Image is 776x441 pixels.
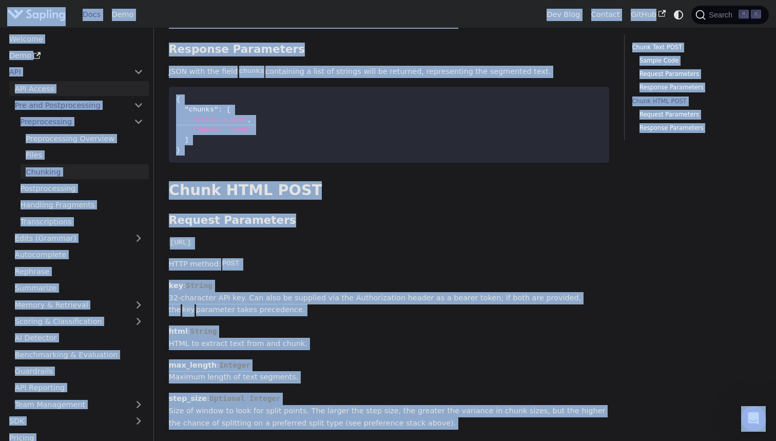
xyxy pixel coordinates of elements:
[169,214,610,227] h3: Request Parameters
[238,66,265,76] code: chunks
[169,361,217,369] strong: max_length
[169,394,207,402] strong: step_size
[15,181,149,196] a: Postprocessing
[169,238,192,248] code: [URL]
[4,31,149,46] a: Welcome
[181,305,196,315] code: key
[169,181,610,200] h2: Chunk HTML POST
[169,359,610,384] p: : Maximum length of text segments.
[9,297,149,312] a: Memory & Retrieval
[227,106,231,113] span: [
[639,110,754,120] a: Request Parameters
[209,394,281,402] span: Optional Integer
[186,281,212,290] span: String
[193,126,252,133] span: "Second chunk"
[706,11,739,19] span: Search
[9,380,149,395] a: API Reporting
[541,7,585,23] a: Dev Blog
[9,347,149,362] a: Benchmarking & Evaluation
[9,281,149,296] a: Summarize
[169,258,610,271] p: HTTP method:
[77,7,106,23] a: Docs
[639,56,754,66] a: Sample Code
[190,327,217,335] span: String
[639,123,754,133] a: Response Parameters
[4,414,128,429] a: SDK
[169,393,610,429] p: : Size of window to look for split points. The larger the step size, the greater the variance in ...
[169,66,610,78] p: JSON with the field containing a list of strings will be returned, representing the segmented text.
[4,48,149,63] a: Demo
[248,116,252,124] span: ,
[15,114,149,129] a: Preprocessing
[193,116,248,124] span: "First chunk"
[4,65,128,80] a: API
[9,364,149,379] a: Guardrails
[169,280,610,316] p: : 32-character API key. Can also be supplied via the Authorization header as a bearer token; if b...
[9,231,149,246] a: Edits (Grammar)
[741,406,766,431] iframe: Intercom live chat
[219,361,250,369] span: Integer
[671,7,686,22] button: Switch between dark and light mode (currently system mode)
[9,331,149,346] a: AI Detector
[128,65,149,80] button: Collapse sidebar category 'API'
[691,6,768,24] button: Search (Command+K)
[185,136,189,144] span: ]
[739,10,749,19] kbd: ⌘
[106,7,139,23] a: Demo
[128,414,149,429] button: Expand sidebar category 'SDK'
[185,106,219,113] span: "chunks"
[9,314,149,329] a: Scoring & Classification
[7,7,69,22] a: Sapling.ai
[751,10,761,19] kbd: K
[9,264,149,279] a: Rephrase
[9,247,149,262] a: Autocomplete
[7,7,66,22] img: Sapling.ai
[632,97,758,106] a: Chunk HTML POST
[586,7,626,23] a: Contact
[21,164,149,179] a: Chunking
[9,397,149,412] a: Team Management
[21,148,149,163] a: Files
[221,259,241,269] code: POST
[176,95,180,103] span: {
[169,281,183,290] strong: key
[625,7,671,23] a: GitHub
[169,43,610,56] h3: Response Parameters
[9,81,149,96] a: API Access
[639,83,754,92] a: Response Parameters
[169,327,188,335] strong: html
[639,69,754,79] a: Request Parameters
[218,106,222,113] span: :
[21,131,149,146] a: Preprocessing Overview
[169,325,610,350] p: : HTML to extract text from and chunk.
[15,214,149,229] a: Transcriptions
[15,198,149,213] a: Handling Fragments
[9,98,149,113] a: Pre and Postprocessing
[176,146,180,154] span: }
[632,43,758,52] a: Chunk Text POST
